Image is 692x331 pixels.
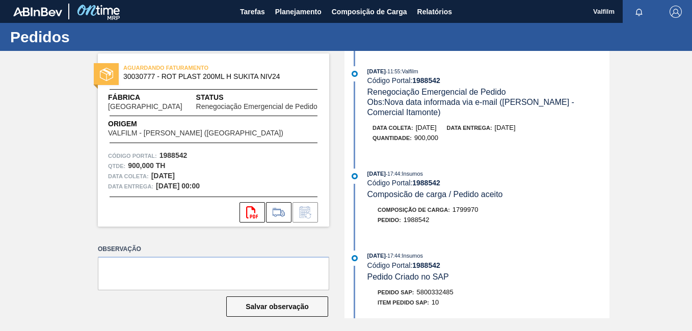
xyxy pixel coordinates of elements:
span: VALFILM - [PERSON_NAME] ([GEOGRAPHIC_DATA]) [108,129,283,137]
span: - 11:55 [386,69,400,74]
span: Quantidade : [372,135,412,141]
span: Composição de Carga : [378,207,450,213]
span: Pedido SAP: [378,289,414,295]
div: Ir para Composição de Carga [266,202,291,223]
span: [DATE] [495,124,516,131]
span: Fábrica [108,92,196,103]
img: Logout [670,6,682,18]
strong: [DATE] 00:00 [156,182,200,190]
span: Pedido Criado no SAP [367,272,449,281]
span: 30030777 - ROT PLAST 200ML H SUKITA NIV24 [123,73,308,80]
span: [DATE] [416,124,437,131]
span: : Insumos [400,171,423,177]
span: Pedido : [378,217,401,223]
span: Relatórios [417,6,452,18]
span: Data coleta: [108,171,149,181]
span: Data entrega: [108,181,153,191]
span: 1799970 [453,206,478,213]
span: AGUARDANDO FATURAMENTO [123,63,266,73]
span: Planejamento [275,6,322,18]
strong: 1988542 [412,76,440,85]
span: [DATE] [367,68,386,74]
span: : Insumos [400,253,423,259]
span: - 17:44 [386,171,400,177]
div: Código Portal: [367,76,609,85]
strong: 1988542 [159,151,188,159]
span: Obs: Nova data informada via e-mail ([PERSON_NAME] - Comercial Itamonte) [367,98,577,117]
span: Código Portal: [108,151,157,161]
span: Item pedido SAP: [378,299,429,306]
div: Código Portal: [367,261,609,269]
span: [DATE] [367,253,386,259]
span: Composicão de carga / Pedido aceito [367,190,503,199]
label: Observação [98,242,329,257]
img: atual [352,173,358,179]
strong: 1988542 [412,179,440,187]
img: atual [352,71,358,77]
span: : Valfilm [400,68,418,74]
strong: [DATE] [151,172,175,180]
img: TNhmsLtSVTkK8tSr43FrP2fwEKptu5GPRR3wAAAABJRU5ErkJggg== [13,7,62,16]
span: [DATE] [367,171,386,177]
span: Composição de Carga [332,6,407,18]
img: atual [352,255,358,261]
span: 1988542 [404,216,430,224]
span: Data coleta: [372,125,413,131]
span: Renegociação Emergencial de Pedido [367,88,506,96]
h1: Pedidos [10,31,191,43]
button: Notificações [623,5,655,19]
button: Salvar observação [226,296,328,317]
span: [GEOGRAPHIC_DATA] [108,103,182,111]
span: 5800332485 [417,288,454,296]
span: Data entrega: [447,125,492,131]
span: Status [196,92,319,103]
strong: 900,000 TH [128,161,165,170]
span: Origem [108,119,312,129]
span: 10 [432,298,439,306]
span: Renegociação Emergencial de Pedido [196,103,317,111]
span: Qtde : [108,161,125,171]
div: Informar alteração no pedido [292,202,318,223]
div: Abrir arquivo PDF [239,202,265,223]
span: - 17:44 [386,253,400,259]
div: Código Portal: [367,179,609,187]
img: status [100,68,113,81]
strong: 1988542 [412,261,440,269]
span: 900,000 [414,134,438,142]
span: Tarefas [240,6,265,18]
